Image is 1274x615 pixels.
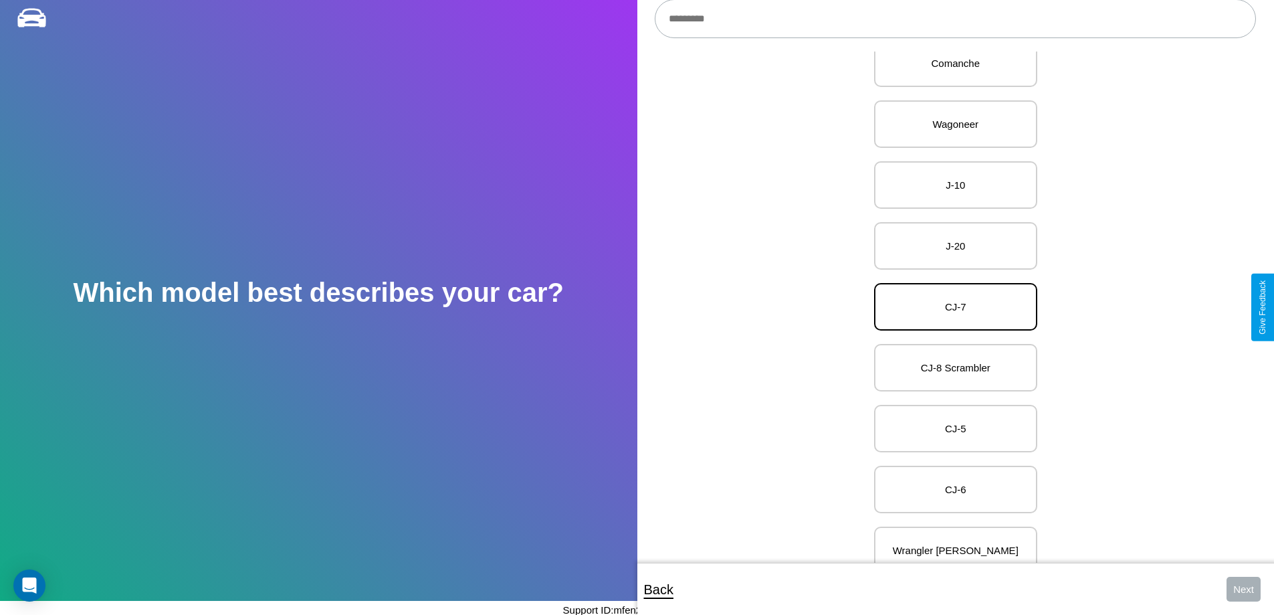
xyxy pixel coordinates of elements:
p: CJ-7 [889,298,1023,316]
p: J-20 [889,237,1023,255]
p: Wagoneer [889,115,1023,133]
p: J-10 [889,176,1023,194]
p: Back [644,578,673,602]
div: Give Feedback [1258,280,1267,335]
p: Comanche [889,54,1023,72]
p: CJ-6 [889,480,1023,499]
p: CJ-8 Scrambler [889,359,1023,377]
button: Next [1227,577,1261,602]
div: Open Intercom Messenger [13,569,45,602]
p: CJ-5 [889,420,1023,438]
h2: Which model best describes your car? [73,278,564,308]
p: Wrangler [PERSON_NAME] [889,541,1023,559]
